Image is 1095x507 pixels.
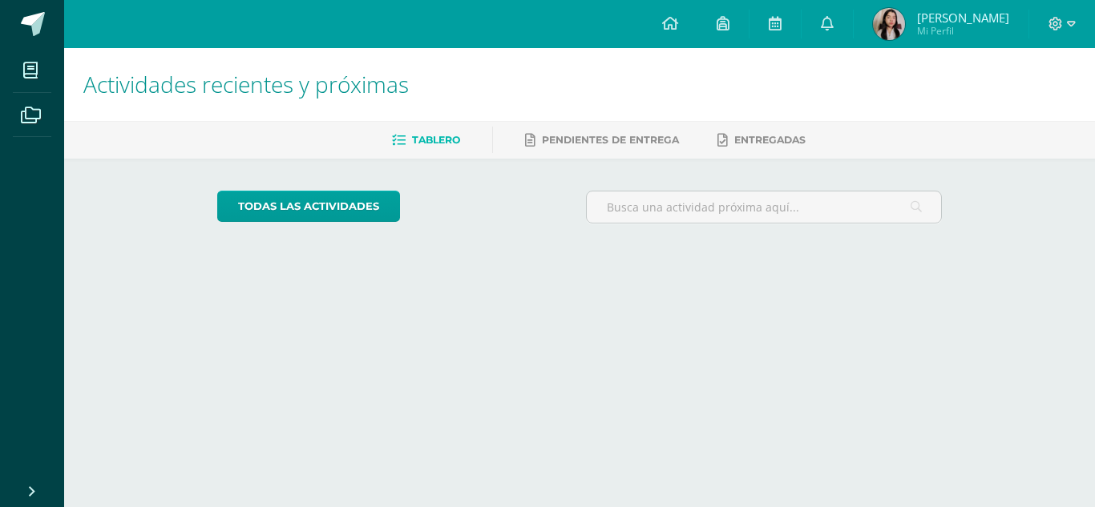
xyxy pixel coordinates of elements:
[717,127,806,153] a: Entregadas
[83,69,409,99] span: Actividades recientes y próximas
[412,134,460,146] span: Tablero
[587,191,942,223] input: Busca una actividad próxima aquí...
[525,127,679,153] a: Pendientes de entrega
[392,127,460,153] a: Tablero
[917,24,1009,38] span: Mi Perfil
[873,8,905,40] img: 161f531451594815f15529220c9fb190.png
[542,134,679,146] span: Pendientes de entrega
[217,191,400,222] a: todas las Actividades
[734,134,806,146] span: Entregadas
[917,10,1009,26] span: [PERSON_NAME]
